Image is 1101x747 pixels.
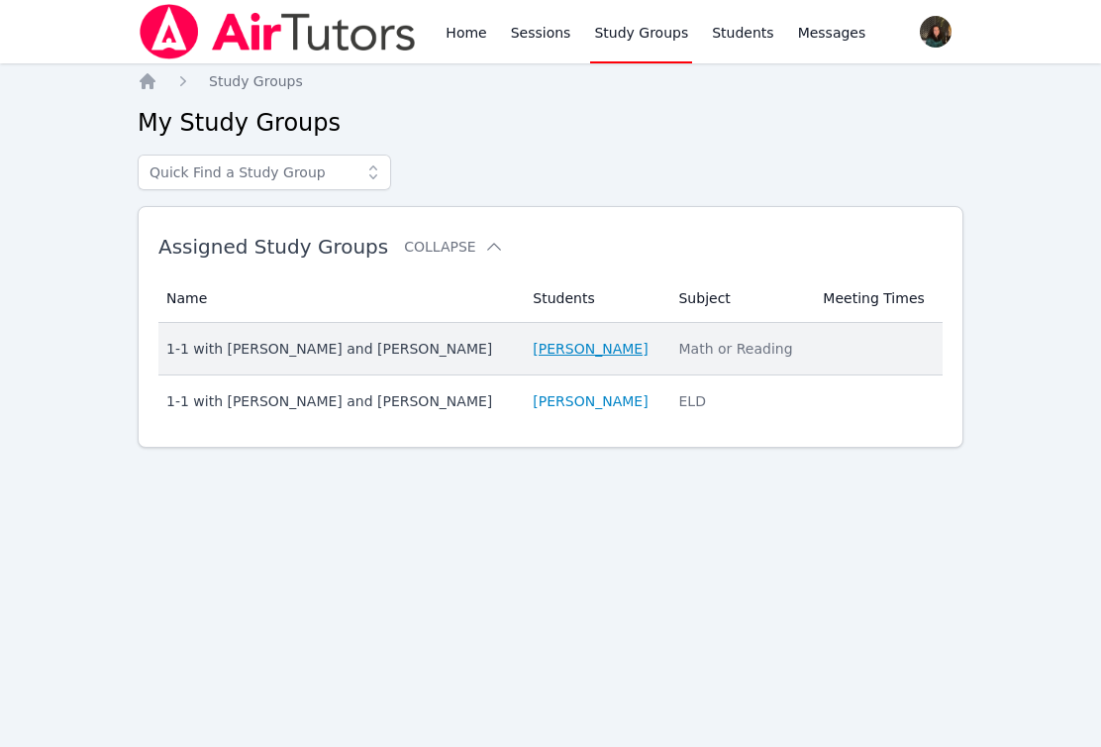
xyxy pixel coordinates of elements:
[533,391,648,411] a: [PERSON_NAME]
[158,375,943,427] tr: 1-1 with [PERSON_NAME] and [PERSON_NAME][PERSON_NAME]ELD
[798,23,866,43] span: Messages
[678,391,799,411] div: ELD
[158,274,521,323] th: Name
[138,107,963,139] h2: My Study Groups
[138,4,418,59] img: Air Tutors
[158,323,943,375] tr: 1-1 with [PERSON_NAME] and [PERSON_NAME][PERSON_NAME]Math or Reading
[138,71,963,91] nav: Breadcrumb
[166,391,509,411] div: 1-1 with [PERSON_NAME] and [PERSON_NAME]
[158,235,388,259] span: Assigned Study Groups
[666,274,811,323] th: Subject
[533,339,648,359] a: [PERSON_NAME]
[138,155,391,190] input: Quick Find a Study Group
[166,339,509,359] div: 1-1 with [PERSON_NAME] and [PERSON_NAME]
[678,339,799,359] div: Math or Reading
[404,237,503,257] button: Collapse
[209,73,303,89] span: Study Groups
[209,71,303,91] a: Study Groups
[521,274,666,323] th: Students
[811,274,943,323] th: Meeting Times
